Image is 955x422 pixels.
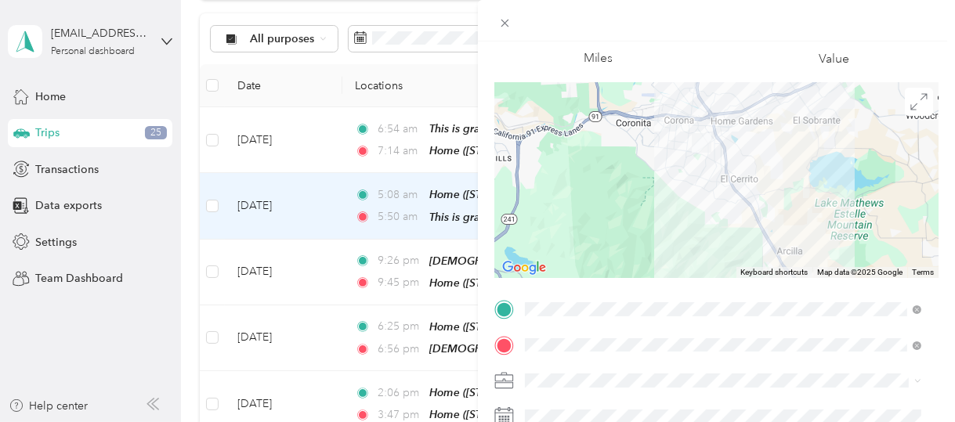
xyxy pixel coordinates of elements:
p: Value [819,49,849,69]
a: Open this area in Google Maps (opens a new window) [498,258,550,278]
iframe: To enrich screen reader interactions, please activate Accessibility in Grammarly extension settings [867,334,955,422]
span: Map data ©2025 Google [817,268,903,276]
a: Terms (opens in new tab) [912,268,934,276]
p: Miles [584,49,613,68]
button: Keyboard shortcuts [740,267,808,278]
img: Google [498,258,550,278]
